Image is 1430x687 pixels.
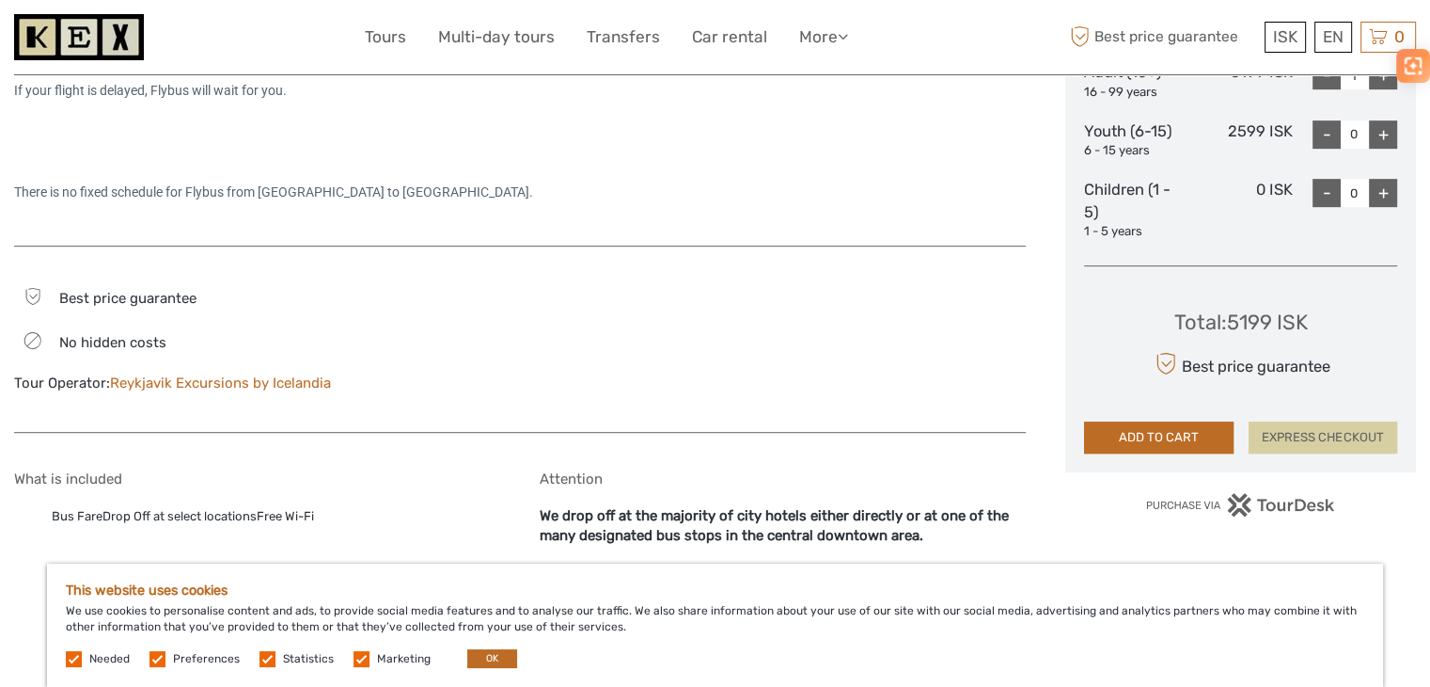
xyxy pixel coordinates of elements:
div: 1 - 5 years [1084,223,1188,241]
label: Marketing [377,651,431,667]
div: - [1312,120,1341,149]
button: OK [467,649,517,668]
a: Tours [365,24,406,51]
a: Reykjavik Excursions by Icelandia [110,375,331,391]
div: Youth (6-15) [1084,120,1188,160]
a: Multi-day tours [438,24,555,51]
a: Transfers [587,24,660,51]
span: ISK [1273,27,1297,46]
span: Best price guarantee [1065,22,1260,53]
span: There is no fixed schedule for Flybus from [GEOGRAPHIC_DATA] to [GEOGRAPHIC_DATA]. [14,184,533,200]
span: No hidden costs [59,334,166,351]
div: Best price guarantee [1151,347,1330,380]
div: + [1369,179,1397,207]
div: 16 - 99 years [1084,84,1188,102]
div: Adult (16+) [1084,61,1188,101]
div: We use cookies to personalise content and ads, to provide social media features and to analyse ou... [47,564,1383,687]
ul: Bus FareDrop Off at select locationsFree Wi-Fi [14,506,500,527]
button: EXPRESS CHECKOUT [1249,422,1397,454]
span: 0 [1391,27,1407,46]
button: Open LiveChat chat widget [216,29,239,52]
label: Statistics [283,651,334,667]
img: PurchaseViaTourDesk.png [1145,493,1336,517]
div: Tour Operator: [14,374,500,393]
h5: Attention [540,471,1026,487]
a: More [799,24,848,51]
img: 1261-44dab5bb-39f8-40da-b0c2-4d9fce00897c_logo_small.jpg [14,14,144,60]
h5: This website uses cookies [66,583,1364,599]
span: If your flight is delayed, Flybus will wait for you. [14,83,287,98]
div: - [1312,61,1341,89]
a: Car rental [692,24,767,51]
div: + [1369,61,1397,89]
div: + [1369,120,1397,149]
label: Preferences [173,651,240,667]
h5: What is included [14,471,500,487]
button: ADD TO CART [1084,422,1233,454]
span: Best price guarantee [59,290,196,307]
div: 0 ISK [1188,179,1293,241]
div: 6 - 15 years [1084,142,1188,160]
div: - [1312,179,1341,207]
label: Needed [89,651,130,667]
b: We drop off at the majority of city hotels either directly or at one of the many designated bus s... [540,507,1009,544]
p: We're away right now. Please check back later! [26,33,212,48]
div: Total : 5199 ISK [1174,308,1308,337]
div: Children (1 - 5) [1084,179,1188,241]
div: 5199 ISK [1188,61,1293,101]
div: EN [1314,22,1352,53]
div: 2599 ISK [1188,120,1293,160]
